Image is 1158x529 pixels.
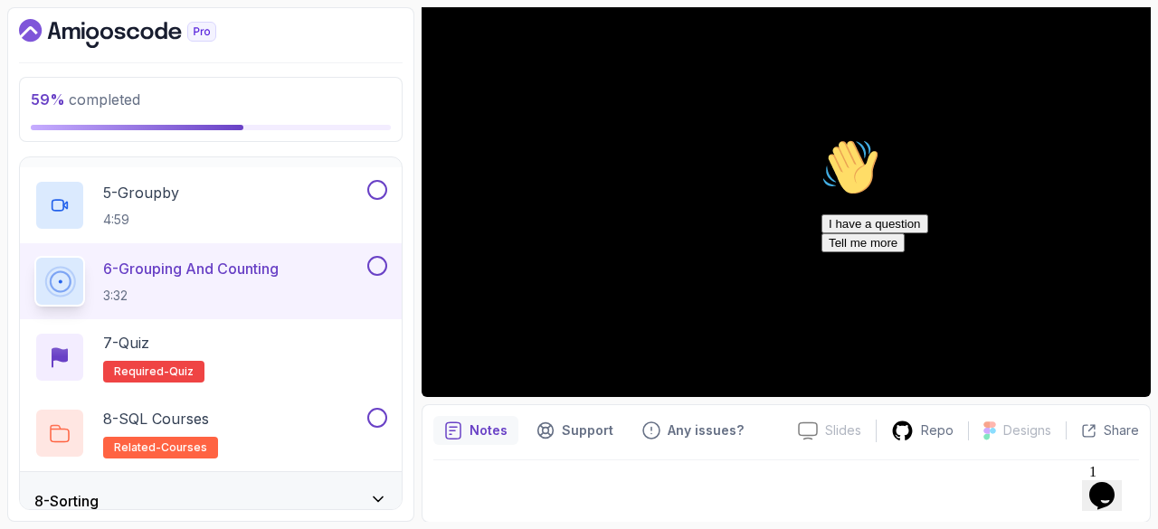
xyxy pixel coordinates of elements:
p: 5 - Groupby [103,182,179,203]
span: quiz [169,364,194,379]
button: 8-SQL Coursesrelated-courses [34,408,387,458]
span: 59 % [31,90,65,109]
p: 8 - SQL Courses [103,408,209,430]
button: notes button [433,416,518,445]
span: related-courses [114,440,207,455]
img: :wave: [7,7,65,65]
p: 7 - Quiz [103,332,149,354]
p: 6 - Grouping And Counting [103,258,279,279]
p: 3:32 [103,287,279,305]
iframe: chat widget [814,131,1140,448]
h3: 8 - Sorting [34,490,99,512]
button: 7-QuizRequired-quiz [34,332,387,383]
p: 4:59 [103,211,179,229]
div: 👋Hi! How can we help?I have a questionTell me more [7,7,333,121]
button: Support button [526,416,624,445]
p: Any issues? [668,421,744,439]
button: I have a question [7,83,114,102]
button: 6-Grouping And Counting3:32 [34,256,387,307]
span: Required- [114,364,169,379]
p: Support [562,421,613,439]
button: 5-Groupby4:59 [34,180,387,231]
iframe: chat widget [1082,457,1140,511]
button: Tell me more [7,102,90,121]
p: Notes [470,421,508,439]
span: completed [31,90,140,109]
span: Hi! How can we help? [7,54,179,68]
button: Feedback button [631,416,755,445]
a: Dashboard [19,19,258,48]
